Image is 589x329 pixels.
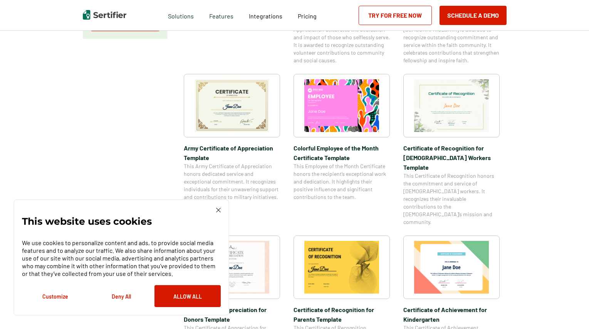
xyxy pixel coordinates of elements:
span: Certificate of Appreciation for Donors​ Template [184,305,280,324]
span: Army Certificate of Appreciation​ Template [184,143,280,162]
span: Pricing [298,12,317,20]
img: Certificate of Recognition for Parents Template [304,241,379,294]
a: Pricing [298,10,317,20]
img: Certificate of Appreciation for Donors​ Template [195,241,269,294]
span: Certificate of Achievement for Kindergarten [403,305,500,324]
span: Features [209,10,233,20]
img: Sertifier | Digital Credentialing Platform [83,10,126,20]
p: This website uses cookies [22,217,152,225]
span: Certificate of Recognition for [DEMOGRAPHIC_DATA] Workers Template [403,143,500,172]
p: We use cookies to personalize content and ads, to provide social media features and to analyze ou... [22,239,221,277]
button: Allow All [154,285,221,307]
span: Integrations [249,12,282,20]
a: Army Certificate of Appreciation​ TemplateArmy Certificate of Appreciation​ TemplateThis Army Cer... [184,74,280,226]
span: This Volunteer Certificate of Appreciation celebrates the dedication and impact of those who self... [294,18,390,64]
span: Colorful Employee of the Month Certificate Template [294,143,390,162]
span: This Certificate of Recognition honors the commitment and service of [DEMOGRAPHIC_DATA] workers. ... [403,172,500,226]
a: Try for Free Now [359,6,432,25]
a: Colorful Employee of the Month Certificate TemplateColorful Employee of the Month Certificate Tem... [294,74,390,226]
button: Schedule a Demo [440,6,507,25]
img: Cookie Popup Close [216,208,221,212]
a: Certificate of Recognition for Church Workers TemplateCertificate of Recognition for [DEMOGRAPHIC... [403,74,500,226]
span: This Certificate of Appreciation for [DEMOGRAPHIC_DATA] is awarded to recognize outstanding commi... [403,18,500,64]
img: Certificate of Recognition for Church Workers Template [414,79,489,132]
span: Certificate of Recognition for Parents Template [294,305,390,324]
iframe: Chat Widget [550,292,589,329]
img: Certificate of Achievement for Kindergarten [414,241,489,294]
span: This Army Certificate of Appreciation honors dedicated service and exceptional commitment. It rec... [184,162,280,201]
img: Army Certificate of Appreciation​ Template [195,79,269,132]
span: This Employee of the Month Certificate honors the recipient’s exceptional work and dedication. It... [294,162,390,201]
img: Colorful Employee of the Month Certificate Template [304,79,379,132]
span: Solutions [168,10,194,20]
button: Customize [22,285,88,307]
a: Integrations [249,10,282,20]
button: Deny All [88,285,154,307]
